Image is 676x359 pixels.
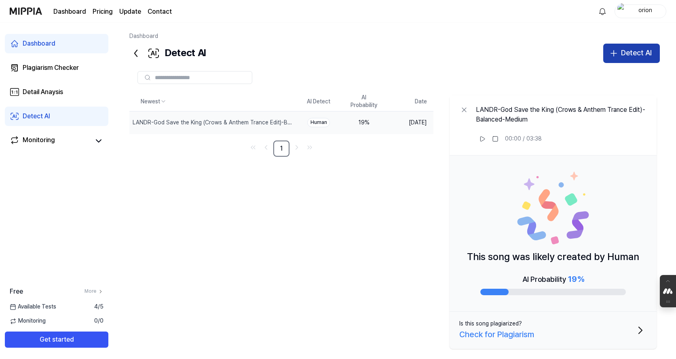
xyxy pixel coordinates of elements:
nav: pagination [129,141,433,157]
span: 0 / 0 [94,317,104,325]
div: 19 % [348,119,380,127]
td: [DATE] [387,111,433,134]
div: Plagiarism Checker [23,63,79,73]
button: Get started [5,332,108,348]
div: AI Probability [522,273,584,286]
p: This song was likely created by Human [467,249,639,265]
div: 00:00 / 03:38 [505,135,542,143]
div: Human [307,118,330,127]
button: profileorion [615,4,666,18]
div: orion [630,6,661,15]
a: Go to next page [291,142,302,153]
div: LANDR-God Save the King (Crows & Anthem Trance Edit)-Balanced-Medium [476,105,647,124]
span: Monitoring [10,317,46,325]
div: Check for Plagiarism [459,328,534,341]
div: Detail Anaysis [23,87,63,97]
a: Pricing [93,7,113,17]
a: Dashboard [53,7,86,17]
a: More [84,288,104,295]
img: profile [617,3,627,19]
a: Go to first page [247,142,259,153]
a: Monitoring [10,135,91,147]
a: Detect AI [5,107,108,126]
a: Dashboard [5,34,108,53]
th: Date [387,92,433,111]
a: Dashboard [129,33,158,39]
span: 4 / 5 [94,303,104,311]
span: Available Tests [10,303,56,311]
a: Detail Anaysis [5,82,108,102]
div: Detect AI [23,111,50,121]
div: LANDR-God Save the King (Crows & Anthem Trance Edit)-Balanced-Medium [133,119,294,127]
span: Free [10,287,23,296]
button: Detect AI [603,44,660,63]
img: Human [517,172,589,244]
img: 알림 [598,6,607,16]
a: Contact [148,7,172,17]
div: Monitoring [23,135,55,147]
a: 1 [273,141,289,157]
div: Is this song plagiarized? [459,320,522,328]
a: Plagiarism Checker [5,58,108,78]
a: Update [119,7,141,17]
div: Detect AI [621,47,652,59]
button: Is this song plagiarized?Check for Plagiarism [450,312,657,349]
div: Dashboard [23,39,55,48]
th: AI Detect [296,92,341,111]
th: AI Probability [341,92,387,111]
a: Go to last page [304,142,315,153]
span: 19 % [568,274,584,284]
div: Detect AI [129,44,206,63]
a: Go to previous page [260,142,272,153]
